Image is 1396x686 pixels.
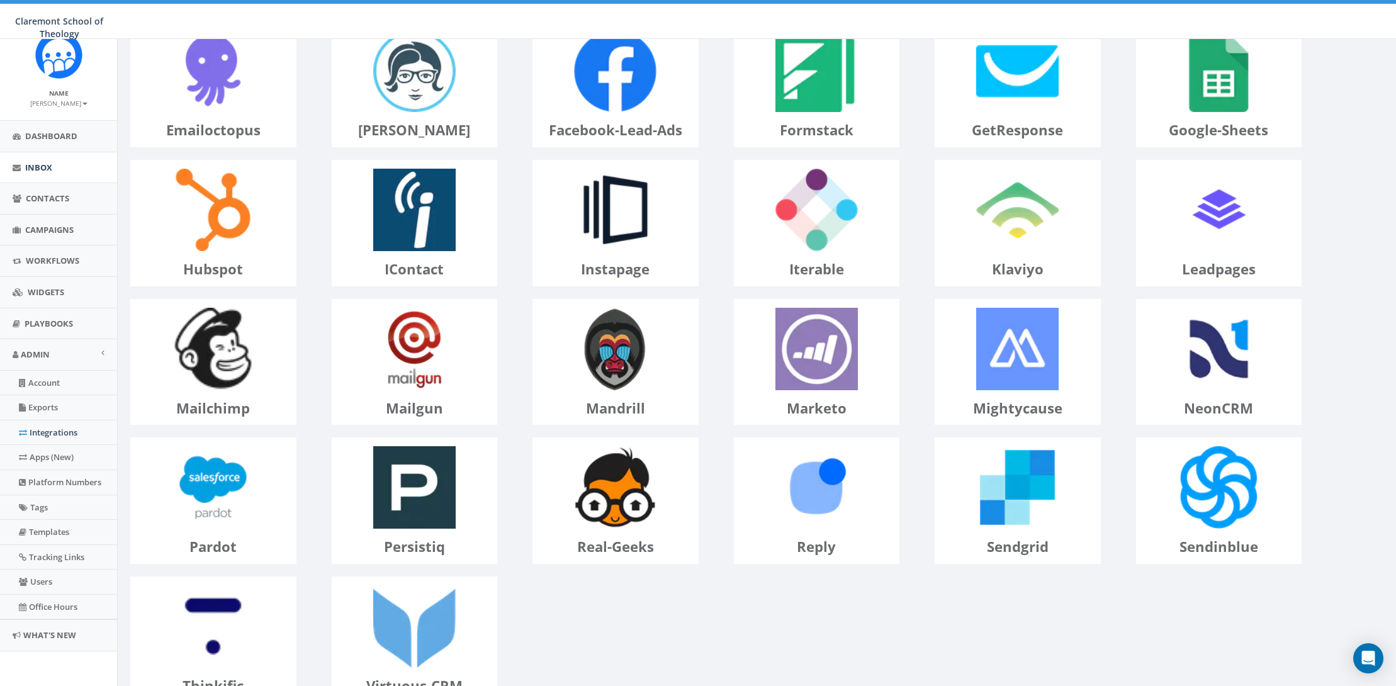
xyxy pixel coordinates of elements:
[968,22,1067,121] img: getResponse-logo
[15,15,103,40] span: Claremont School of Theology
[735,398,899,419] p: marketo
[332,259,497,279] p: iContact
[935,537,1100,557] p: sendgrid
[164,160,262,259] img: hubspot-logo
[767,438,866,537] img: reply-logo
[1169,160,1268,259] img: leadpages-logo
[365,300,464,398] img: mailgun-logo
[25,318,73,329] span: Playbooks
[533,259,698,279] p: instapage
[23,629,76,641] span: What's New
[332,537,497,557] p: persistiq
[533,537,698,557] p: real-geeks
[566,438,665,537] img: real-geeks-logo
[1169,300,1268,398] img: neonCRM-logo
[533,398,698,419] p: mandrill
[26,193,69,204] span: Contacts
[131,259,296,279] p: hubspot
[566,22,665,121] img: facebook-lead-ads-logo
[25,162,52,173] span: Inbox
[164,22,262,121] img: emailoctopus-logo
[25,224,74,235] span: Campaigns
[533,120,698,140] p: facebook-lead-ads
[935,398,1100,419] p: mightycause
[365,22,464,121] img: emma-logo
[1137,259,1302,279] p: leadpages
[30,99,87,108] small: [PERSON_NAME]
[332,120,497,140] p: [PERSON_NAME]
[935,259,1100,279] p: klaviyo
[131,398,296,419] p: mailchimp
[164,438,262,537] img: pardot-logo
[28,286,64,298] span: Widgets
[1137,398,1302,419] p: neonCRM
[1137,537,1302,557] p: sendinblue
[735,537,899,557] p: reply
[164,577,262,676] img: thinkific-logo
[30,97,87,108] a: [PERSON_NAME]
[1137,120,1302,140] p: google-sheets
[1169,438,1268,537] img: sendinblue-logo
[1353,643,1383,673] div: Open Intercom Messenger
[25,130,77,142] span: Dashboard
[735,120,899,140] p: formstack
[26,255,79,266] span: Workflows
[164,300,262,398] img: mailchimp-logo
[365,438,464,537] img: persistiq-logo
[21,349,50,360] span: Admin
[767,300,866,398] img: marketo-logo
[735,259,899,279] p: iterable
[968,300,1067,398] img: mightycause-logo
[767,22,866,121] img: formstack-logo
[365,160,464,259] img: iContact-logo
[767,160,866,259] img: iterable-logo
[566,160,665,259] img: instapage-logo
[332,398,497,419] p: mailgun
[131,537,296,557] p: pardot
[131,120,296,140] p: emailoctopus
[35,31,82,79] img: Rally_Corp_Icon.png
[49,89,69,98] small: Name
[1169,22,1268,121] img: google-sheets-logo
[365,577,464,676] img: virtuous-CRM-logo
[968,160,1067,259] img: klaviyo-logo
[968,438,1067,537] img: sendgrid-logo
[566,300,665,398] img: mandrill-logo
[935,120,1100,140] p: getResponse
